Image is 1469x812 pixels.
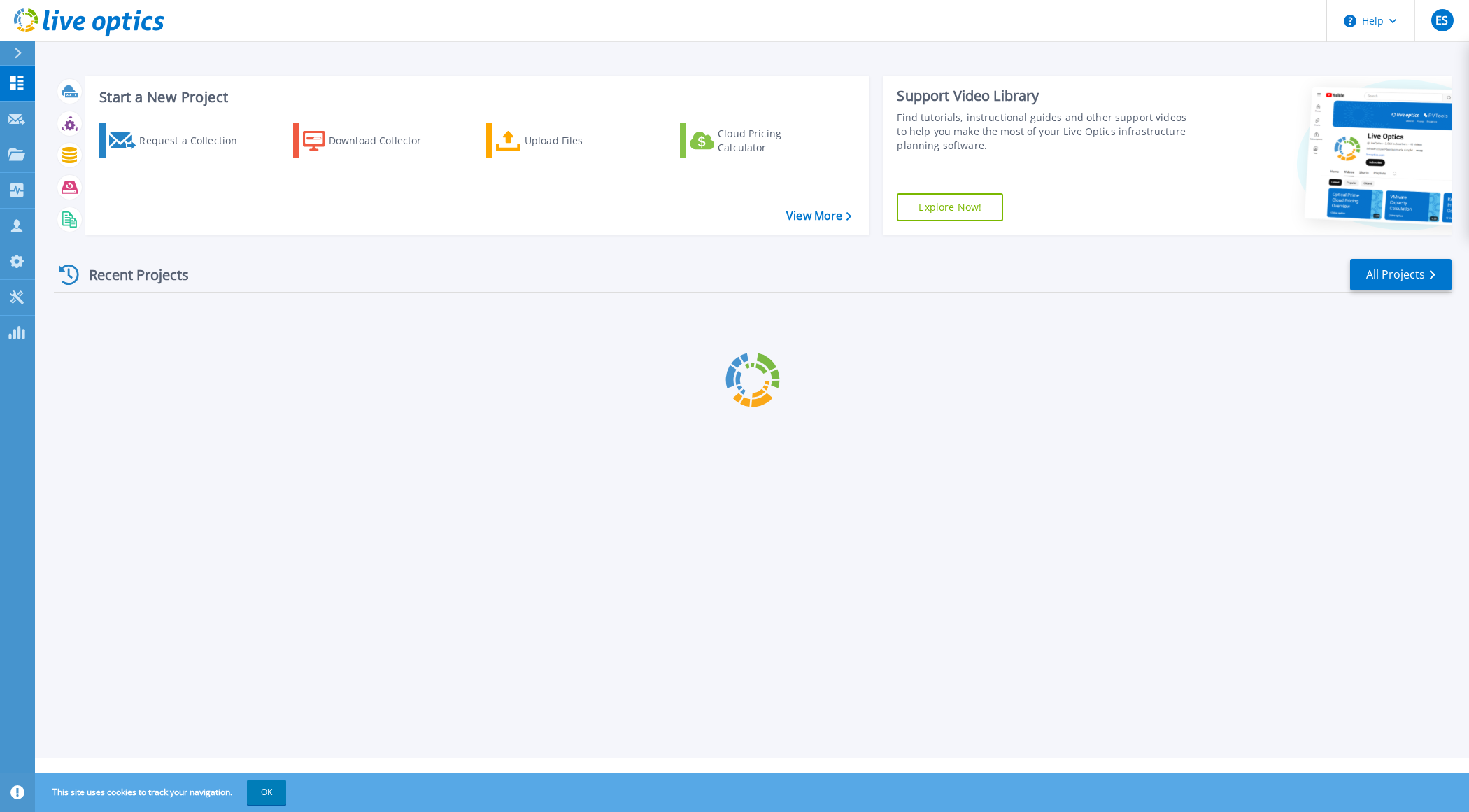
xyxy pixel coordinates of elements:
[329,127,441,155] div: Download Collector
[99,123,255,158] a: Request a Collection
[139,127,251,155] div: Request a Collection
[786,209,851,223] a: View More
[99,90,851,105] h3: Start a New Project
[486,123,642,158] a: Upload Files
[897,193,1003,221] a: Explore Now!
[525,127,637,155] div: Upload Files
[897,111,1188,153] div: Find tutorials, instructional guides and other support videos to help you make the most of your L...
[1350,259,1452,290] a: All Projects
[718,127,830,155] div: Cloud Pricing Calculator
[54,258,208,292] div: Recent Projects
[38,780,286,805] span: This site uses cookies to track your navigation.
[680,123,836,158] a: Cloud Pricing Calculator
[293,123,449,158] a: Download Collector
[897,87,1188,105] div: Support Video Library
[247,780,286,805] button: OK
[1435,15,1448,26] span: ES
